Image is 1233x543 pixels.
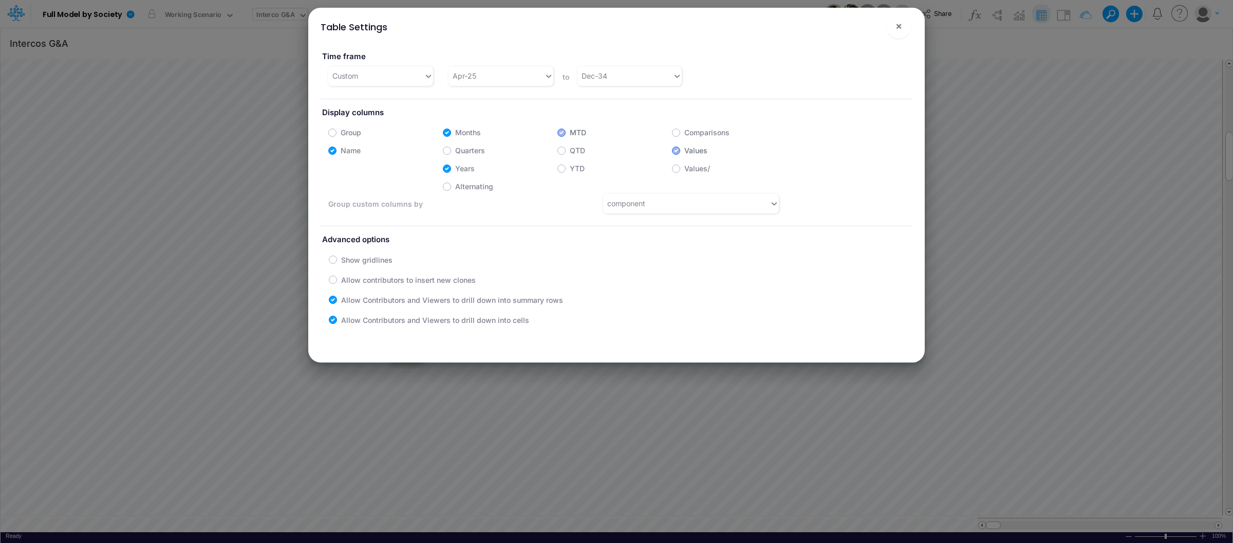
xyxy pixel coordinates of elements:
div: Dec-34 [582,70,607,81]
label: Name [341,145,361,156]
label: Values [684,145,707,156]
div: Apr-25 [453,70,476,81]
label: to [561,71,570,82]
label: Advanced options [321,230,912,249]
label: Comparisons [684,127,730,138]
div: Table Settings [321,20,387,34]
label: Values/ [684,163,710,174]
label: Time frame [321,47,609,66]
label: Show gridlines [341,255,393,265]
button: Close [886,14,911,39]
label: Allow Contributors and Viewers to drill down into summary rows [341,295,563,305]
label: Display columns [321,103,912,122]
div: Custom [332,70,358,81]
div: component [607,198,645,209]
label: Quarters [455,145,485,156]
span: × [895,20,902,32]
label: Alternating [455,181,493,192]
label: Group [341,127,361,138]
label: YTD [570,163,585,174]
label: Allow Contributors and Viewers to drill down into cells [341,315,529,325]
label: Years [455,163,475,174]
label: Group custom columns by [328,198,481,209]
label: Allow contributors to insert new clones [341,275,476,285]
label: MTD [570,127,586,138]
label: QTD [570,145,585,156]
label: Months [455,127,481,138]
